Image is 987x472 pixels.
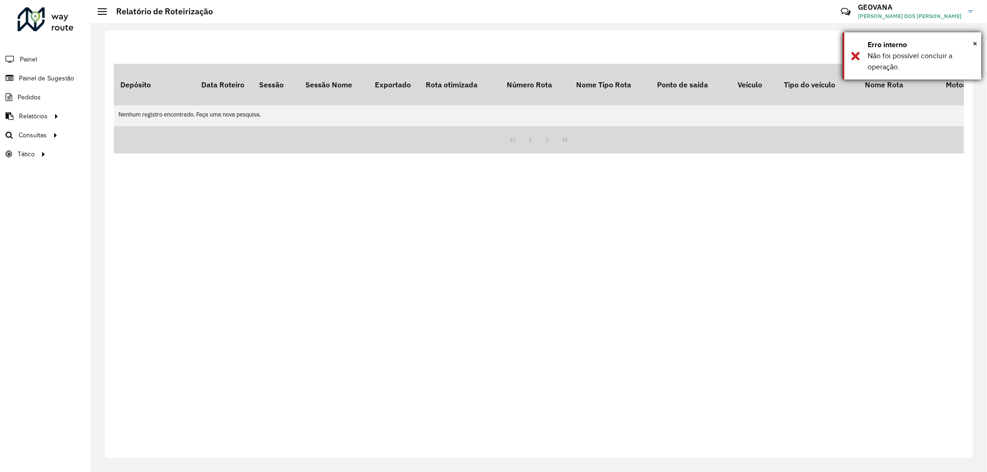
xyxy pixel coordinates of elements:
th: Rota otimizada [419,64,500,105]
span: × [973,38,977,49]
th: Exportado [368,64,419,105]
div: Não foi possível concluir a operação. [868,50,975,73]
th: Sessão [253,64,299,105]
h2: Relatório de Roteirização [107,6,213,17]
th: Nome Rota [859,64,940,105]
span: Tático [18,149,35,159]
span: Consultas [19,130,47,140]
a: Contato Rápido [836,2,856,22]
span: Painel [20,55,37,64]
th: Ponto de saída [651,64,732,105]
th: Número Rota [500,64,570,105]
th: Data Roteiro [195,64,253,105]
th: Veículo [732,64,778,105]
span: Pedidos [18,92,41,102]
th: Sessão Nome [299,64,368,105]
th: Tipo do veículo [778,64,859,105]
div: Erro interno [868,39,975,50]
span: Relatórios [19,111,48,121]
th: Nome Tipo Rota [570,64,651,105]
button: Close [973,37,977,50]
th: Depósito [114,64,195,105]
span: [PERSON_NAME] DOS [PERSON_NAME] [858,12,962,20]
span: Painel de Sugestão [19,74,74,83]
h3: GEOVANA [858,3,962,12]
